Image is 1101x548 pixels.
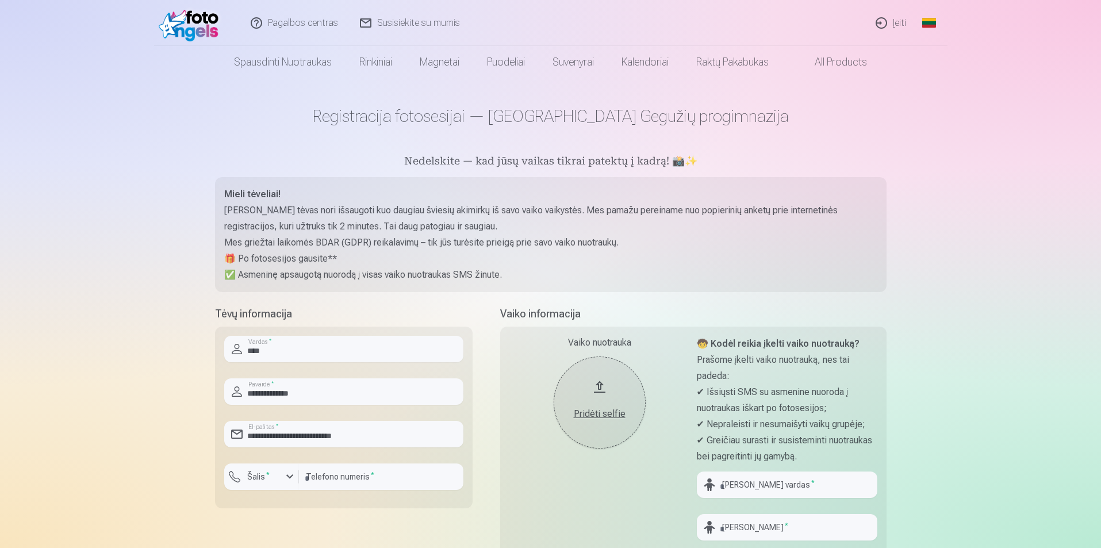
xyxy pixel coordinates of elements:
[346,46,406,78] a: Rinkiniai
[220,46,346,78] a: Spausdinti nuotraukas
[159,5,225,41] img: /fa2
[215,106,887,127] h1: Registracija fotosesijai — [GEOGRAPHIC_DATA] Gegužių progimnazija
[406,46,473,78] a: Magnetai
[215,154,887,170] h5: Nedelskite — kad jūsų vaikas tikrai patektų į kadrą! 📸✨
[565,407,634,421] div: Pridėti selfie
[224,202,877,235] p: [PERSON_NAME] tėvas nori išsaugoti kuo daugiau šviesių akimirkų iš savo vaiko vaikystės. Mes pama...
[697,352,877,384] p: Prašome įkelti vaiko nuotrauką, nes tai padeda:
[224,189,281,200] strong: Mieli tėveliai!
[782,46,881,78] a: All products
[697,338,860,349] strong: 🧒 Kodėl reikia įkelti vaiko nuotrauką?
[697,384,877,416] p: ✔ Išsiųsti SMS su asmenine nuoroda į nuotraukas iškart po fotosesijos;
[697,416,877,432] p: ✔ Nepraleisti ir nesumaišyti vaikų grupėje;
[682,46,782,78] a: Raktų pakabukas
[539,46,608,78] a: Suvenyrai
[500,306,887,322] h5: Vaiko informacija
[608,46,682,78] a: Kalendoriai
[215,306,473,322] h5: Tėvų informacija
[224,463,299,490] button: Šalis*
[224,267,877,283] p: ✅ Asmeninę apsaugotą nuorodą į visas vaiko nuotraukas SMS žinute.
[509,336,690,350] div: Vaiko nuotrauka
[697,432,877,465] p: ✔ Greičiau surasti ir susisteminti nuotraukas bei pagreitinti jų gamybą.
[554,357,646,449] button: Pridėti selfie
[243,471,274,482] label: Šalis
[224,251,877,267] p: 🎁 Po fotosesijos gausite**
[224,235,877,251] p: Mes griežtai laikomės BDAR (GDPR) reikalavimų – tik jūs turėsite prieigą prie savo vaiko nuotraukų.
[473,46,539,78] a: Puodeliai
